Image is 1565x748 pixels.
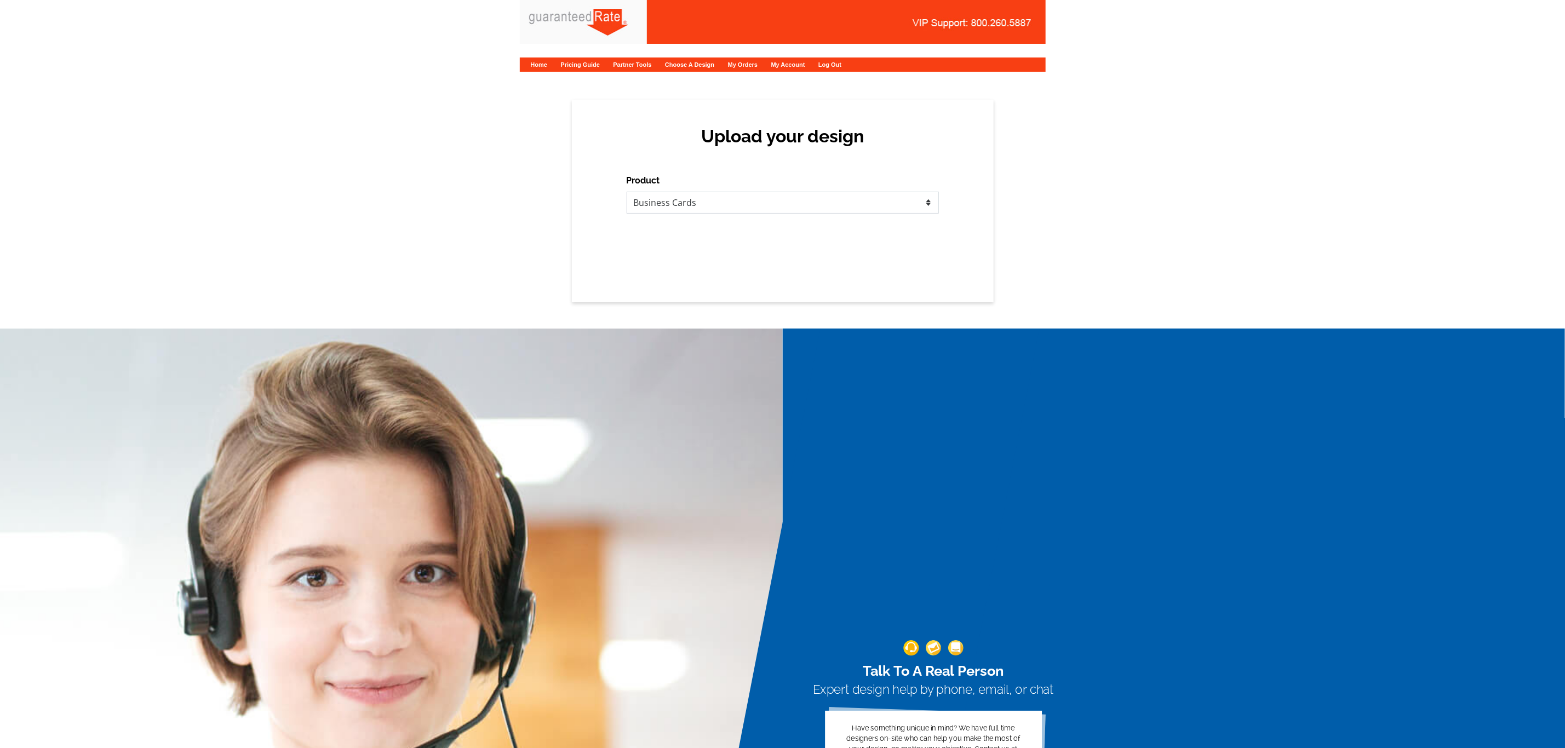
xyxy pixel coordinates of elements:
a: My Account [771,61,805,68]
a: Choose A Design [665,61,714,68]
img: support-img-1.png [903,640,919,655]
a: Log Out [818,61,841,68]
h2: Talk To A Real Person [813,663,1054,680]
a: Home [531,61,548,68]
label: Product [627,174,660,187]
a: Partner Tools [613,61,651,68]
h3: Expert design help by phone, email, or chat [813,683,1054,698]
img: support-img-3_1.png [948,640,963,655]
img: support-img-2.png [926,640,941,655]
a: My Orders [728,61,758,68]
h2: Upload your design [638,126,928,147]
a: Pricing Guide [561,61,600,68]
